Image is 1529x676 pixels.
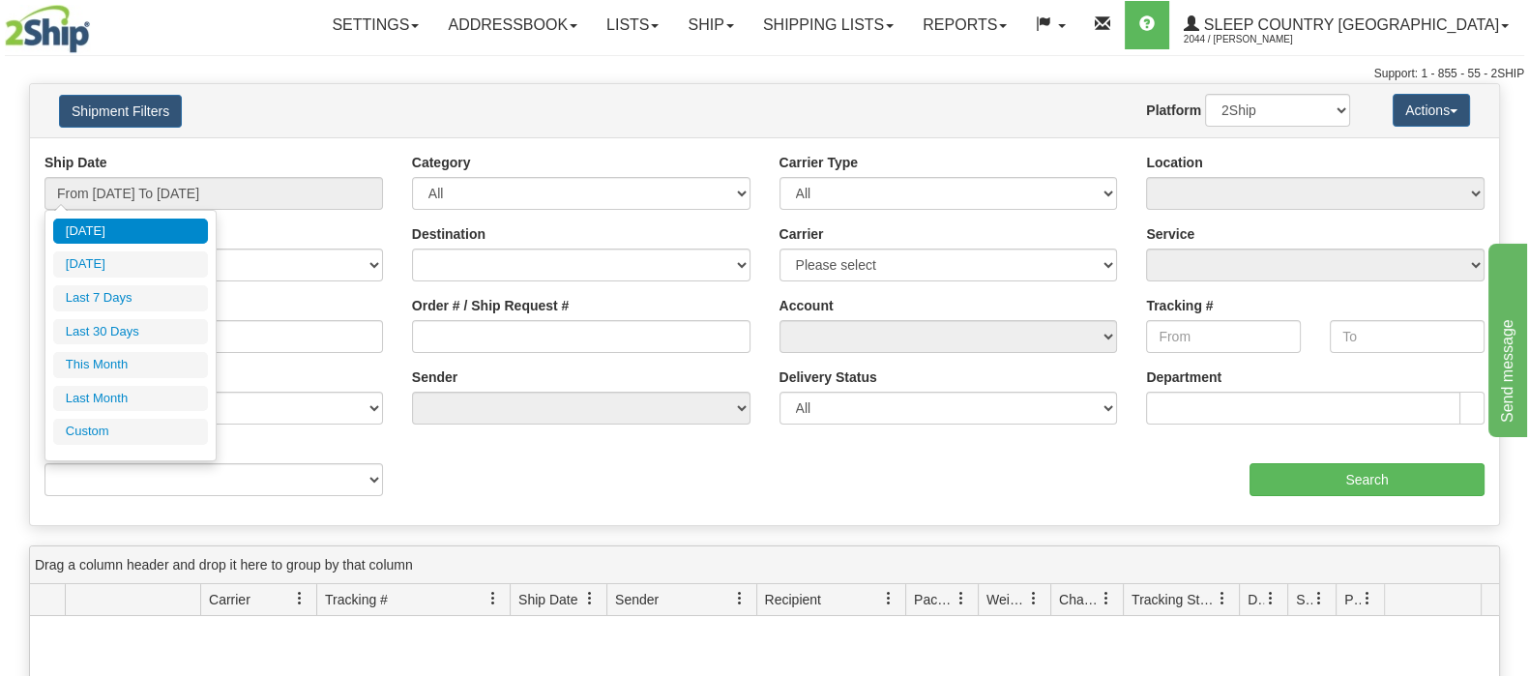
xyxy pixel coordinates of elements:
a: Delivery Status filter column settings [1254,582,1287,615]
span: Sender [615,590,659,609]
label: Platform [1146,101,1201,120]
a: Pickup Status filter column settings [1351,582,1384,615]
li: Last Month [53,386,208,412]
label: Delivery Status [779,367,877,387]
li: [DATE] [53,251,208,278]
span: Packages [914,590,955,609]
a: Shipment Issues filter column settings [1303,582,1336,615]
a: Settings [317,1,433,49]
button: Actions [1393,94,1470,127]
span: Charge [1059,590,1100,609]
a: Ship Date filter column settings [573,582,606,615]
input: To [1330,320,1485,353]
label: Destination [412,224,485,244]
label: Ship Date [44,153,107,172]
label: Service [1146,224,1194,244]
div: Send message [15,12,179,35]
input: From [1146,320,1301,353]
label: Carrier [779,224,824,244]
li: Custom [53,419,208,445]
span: Tracking Status [1132,590,1216,609]
a: Tracking # filter column settings [477,582,510,615]
span: Pickup Status [1344,590,1361,609]
a: Tracking Status filter column settings [1206,582,1239,615]
span: Delivery Status [1248,590,1264,609]
img: logo2044.jpg [5,5,90,53]
a: Ship [673,1,748,49]
a: Weight filter column settings [1017,582,1050,615]
span: Shipment Issues [1296,590,1312,609]
a: Sender filter column settings [723,582,756,615]
li: Last 7 Days [53,285,208,311]
span: Weight [986,590,1027,609]
label: Tracking # [1146,296,1213,315]
span: Sleep Country [GEOGRAPHIC_DATA] [1199,16,1499,33]
label: Sender [412,367,457,387]
div: grid grouping header [30,546,1499,584]
span: Ship Date [518,590,577,609]
label: Category [412,153,471,172]
span: 2044 / [PERSON_NAME] [1184,30,1329,49]
a: Shipping lists [749,1,908,49]
span: Tracking # [325,590,388,609]
iframe: chat widget [1485,239,1527,436]
a: Recipient filter column settings [872,582,905,615]
a: Charge filter column settings [1090,582,1123,615]
li: [DATE] [53,219,208,245]
a: Addressbook [433,1,592,49]
label: Department [1146,367,1221,387]
button: Shipment Filters [59,95,182,128]
a: Sleep Country [GEOGRAPHIC_DATA] 2044 / [PERSON_NAME] [1169,1,1523,49]
span: Carrier [209,590,250,609]
a: Reports [908,1,1021,49]
label: Order # / Ship Request # [412,296,570,315]
a: Packages filter column settings [945,582,978,615]
label: Account [779,296,834,315]
label: Location [1146,153,1202,172]
a: Carrier filter column settings [283,582,316,615]
span: Recipient [765,590,821,609]
label: Carrier Type [779,153,858,172]
li: This Month [53,352,208,378]
a: Lists [592,1,673,49]
input: Search [1250,463,1485,496]
div: Support: 1 - 855 - 55 - 2SHIP [5,66,1524,82]
li: Last 30 Days [53,319,208,345]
